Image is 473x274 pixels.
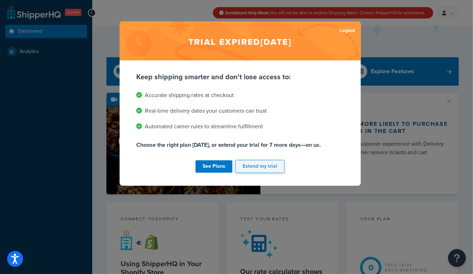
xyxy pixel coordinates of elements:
li: Real-time delivery dates your customers can trust [137,106,344,116]
p: Keep shipping smarter and don't lose access to: [137,72,344,82]
button: Extend my trial [235,160,285,173]
h2: Trial expired [DATE] [120,21,361,60]
li: Automated carrier rules to streamline fulfillment [137,122,344,131]
a: See Plans [196,160,232,173]
a: Logout [340,26,356,36]
li: Accurate shipping rates at checkout [137,90,344,100]
p: Choose the right plan [DATE], or extend your trial for 7 more days—on us. [137,140,344,150]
